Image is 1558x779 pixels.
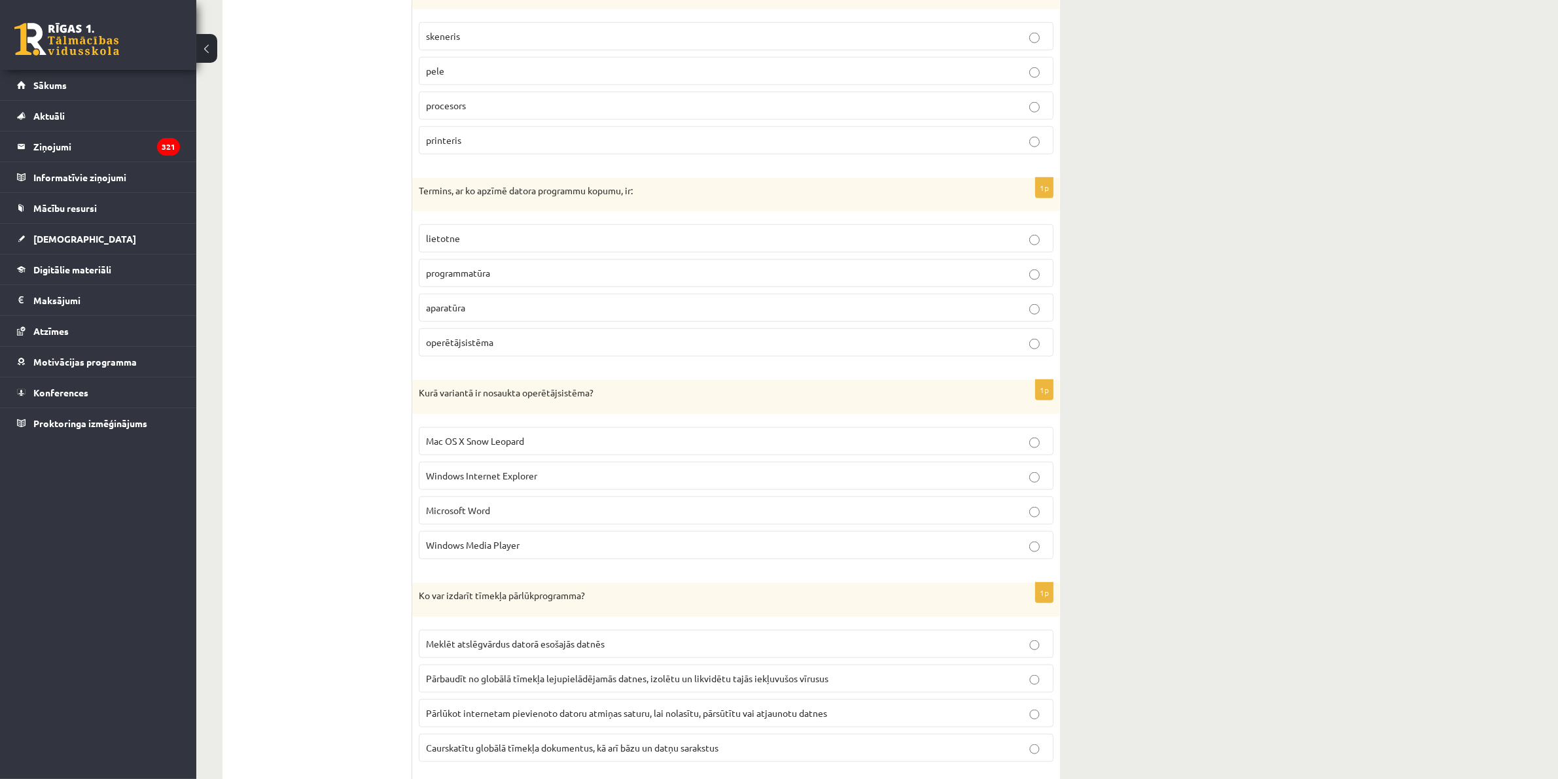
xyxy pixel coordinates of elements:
[426,707,827,719] span: Pārlūkot internetam pievienoto datoru atmiņas saturu, lai nolasītu, pārsūtītu vai atjaunotu datnes
[426,267,490,279] span: programmatūra
[1035,177,1053,198] p: 1p
[1029,137,1040,147] input: printeris
[1029,675,1040,685] input: Pārbaudīt no globālā tīmekļa lejupielādējamās datnes, izolētu un likvidētu tajās iekļuvušos vīrusus
[426,134,461,146] span: printeris
[1029,339,1040,349] input: operētājsistēma
[426,65,444,77] span: pele
[1029,33,1040,43] input: skeneris
[426,30,460,42] span: skeneris
[1029,269,1040,280] input: programmatūra
[17,162,180,192] a: Informatīvie ziņojumi
[33,356,137,368] span: Motivācijas programma
[17,285,180,315] a: Maksājumi
[14,23,119,56] a: Rīgas 1. Tālmācības vidusskola
[17,70,180,100] a: Sākums
[426,99,466,111] span: procesors
[33,325,69,337] span: Atzīmes
[17,347,180,377] a: Motivācijas programma
[426,504,490,516] span: Microsoft Word
[1029,542,1040,552] input: Windows Media Player
[426,638,605,649] span: Meklēt atslēgvārdus datorā esošajās datnēs
[17,254,180,285] a: Digitālie materiāli
[17,377,180,407] a: Konferences
[1029,102,1040,113] input: procesors
[33,110,65,122] span: Aktuāli
[426,336,493,348] span: operētājsistēma
[426,435,524,447] span: Mac OS X Snow Leopard
[33,162,180,192] legend: Informatīvie ziņojumi
[33,233,136,245] span: [DEMOGRAPHIC_DATA]
[426,470,537,481] span: Windows Internet Explorer
[157,138,180,156] i: 321
[1035,582,1053,603] p: 1p
[33,202,97,214] span: Mācību resursi
[1029,67,1040,78] input: pele
[17,193,180,223] a: Mācību resursi
[33,264,111,275] span: Digitālie materiāli
[17,101,180,131] a: Aktuāli
[17,224,180,254] a: [DEMOGRAPHIC_DATA]
[17,131,180,162] a: Ziņojumi321
[1029,472,1040,483] input: Windows Internet Explorer
[1029,235,1040,245] input: lietotne
[426,539,520,551] span: Windows Media Player
[426,672,828,684] span: Pārbaudīt no globālā tīmekļa lejupielādējamās datnes, izolētu un likvidētu tajās iekļuvušos vīrusus
[1029,507,1040,517] input: Microsoft Word
[419,387,988,400] p: Kurā variantā ir nosaukta operētājsistēma?
[33,131,180,162] legend: Ziņojumi
[33,417,147,429] span: Proktoringa izmēģinājums
[33,387,88,398] span: Konferences
[1035,379,1053,400] p: 1p
[33,79,67,91] span: Sākums
[17,408,180,438] a: Proktoringa izmēģinājums
[419,184,988,198] p: Termins, ar ko apzīmē datora programmu kopumu, ir:
[419,589,988,602] p: Ko var izdarīt tīmekļa pārlūkprogramma?
[1029,710,1040,720] input: Pārlūkot internetam pievienoto datoru atmiņas saturu, lai nolasītu, pārsūtītu vai atjaunotu datnes
[33,285,180,315] legend: Maksājumi
[17,316,180,346] a: Atzīmes
[426,742,718,753] span: Caurskatītu globālā tīmekļa dokumentus, kā arī bāzu un datņu sarakstus
[1029,304,1040,315] input: aparatūra
[1029,438,1040,448] input: Mac OS X Snow Leopard
[426,302,465,313] span: aparatūra
[1029,744,1040,755] input: Caurskatītu globālā tīmekļa dokumentus, kā arī bāzu un datņu sarakstus
[426,232,460,244] span: lietotne
[1029,640,1040,651] input: Meklēt atslēgvārdus datorā esošajās datnēs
